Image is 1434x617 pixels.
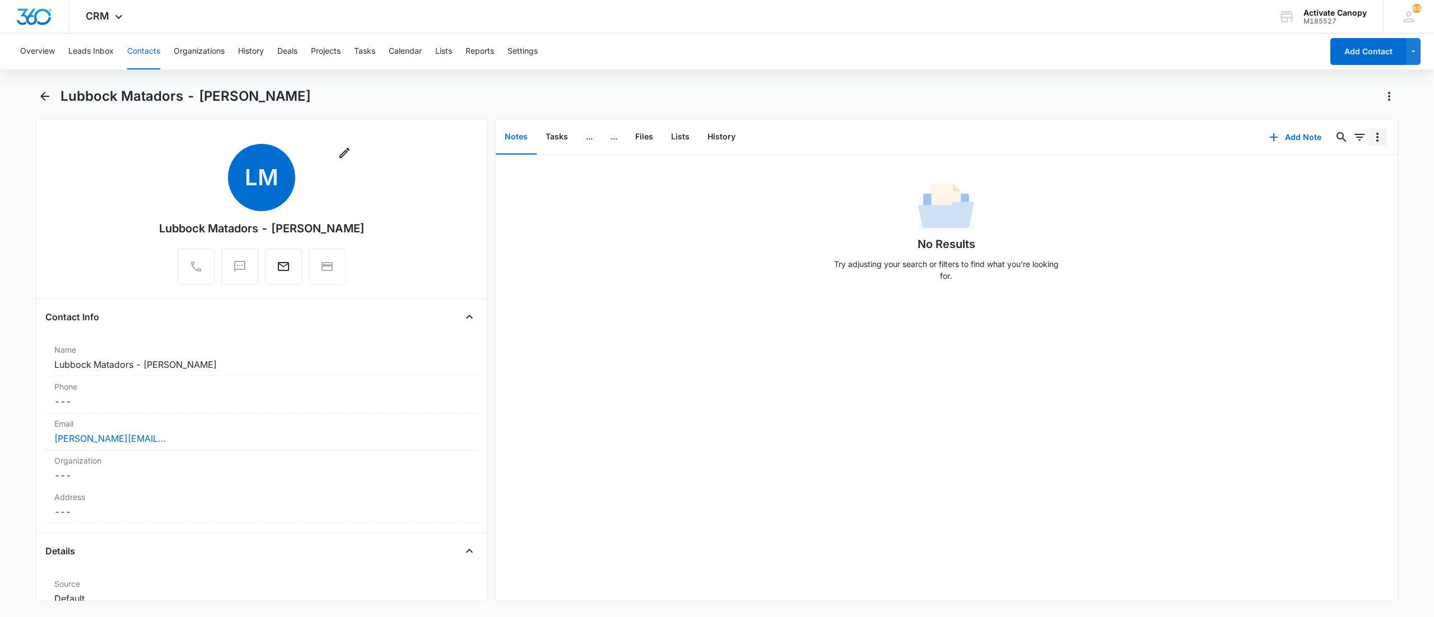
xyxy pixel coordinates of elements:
[174,34,225,69] button: Organizations
[460,308,478,326] button: Close
[577,120,602,155] button: ...
[45,450,478,487] div: Organization---
[54,395,469,408] dd: ---
[1303,17,1367,25] div: account id
[602,120,626,155] button: ...
[1368,128,1386,146] button: Overflow Menu
[127,34,160,69] button: Contacts
[54,592,469,605] dd: Default
[159,220,365,237] div: Lubbock Matadors - [PERSON_NAME]
[45,487,478,523] div: Address---
[54,491,469,503] label: Address
[45,339,478,376] div: NameLubbock Matadors - [PERSON_NAME]
[54,432,166,445] a: [PERSON_NAME][EMAIL_ADDRESS][DOMAIN_NAME]
[54,344,469,356] label: Name
[354,34,375,69] button: Tasks
[238,34,264,69] button: History
[311,34,341,69] button: Projects
[460,542,478,560] button: Close
[45,573,478,610] div: SourceDefault
[465,34,494,69] button: Reports
[508,34,538,69] button: Settings
[828,258,1064,282] p: Try adjusting your search or filters to find what you’re looking for.
[1412,4,1421,13] span: 63
[662,120,699,155] button: Lists
[20,34,55,69] button: Overview
[918,180,974,236] img: No Data
[45,310,99,324] h4: Contact Info
[265,265,302,275] a: Email
[1333,128,1351,146] button: Search...
[1330,38,1406,65] button: Add Contact
[54,418,469,429] label: Email
[435,34,452,69] button: Lists
[277,34,297,69] button: Deals
[36,87,54,105] button: Back
[699,120,744,155] button: History
[54,358,469,371] dd: Lubbock Matadors - [PERSON_NAME]
[86,10,109,22] span: CRM
[1380,87,1398,105] button: Actions
[1351,128,1368,146] button: Filters
[68,34,114,69] button: Leads Inbox
[537,120,577,155] button: Tasks
[60,88,311,105] h1: Lubbock Matadors - [PERSON_NAME]
[626,120,662,155] button: Files
[1412,4,1421,13] div: notifications count
[54,469,469,482] dd: ---
[54,455,469,466] label: Organization
[1303,8,1367,17] div: account name
[918,236,975,253] h1: No Results
[496,120,537,155] button: Notes
[45,376,478,413] div: Phone---
[389,34,422,69] button: Calendar
[54,505,469,518] dd: ---
[1258,124,1333,151] button: Add Note
[265,248,302,285] button: Email
[45,544,75,558] h4: Details
[45,413,478,450] div: Email[PERSON_NAME][EMAIL_ADDRESS][DOMAIN_NAME]
[54,578,469,590] label: Source
[54,381,469,392] label: Phone
[228,144,295,211] span: LM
